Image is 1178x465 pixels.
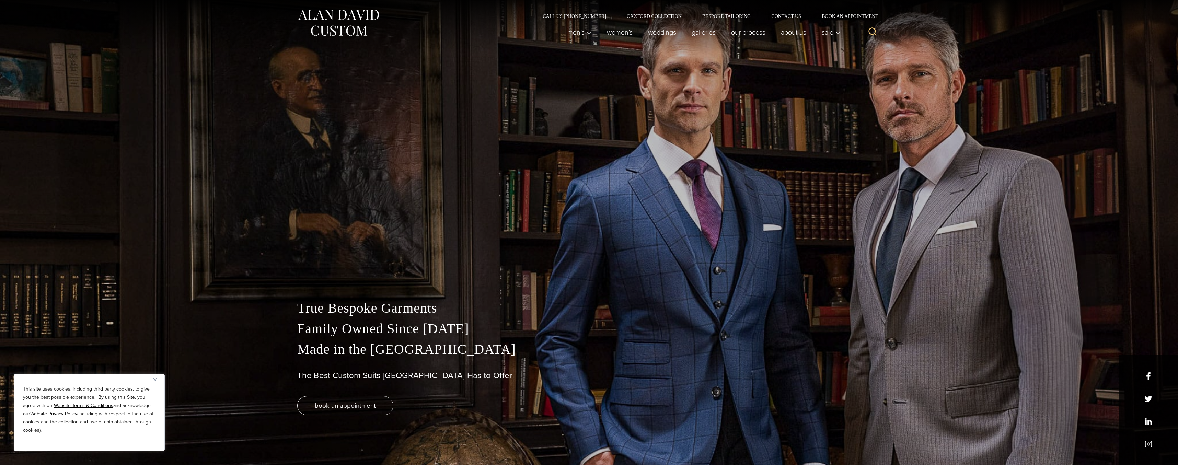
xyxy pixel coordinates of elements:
img: Close [153,378,157,381]
a: Website Privacy Policy [30,410,77,417]
nav: Secondary Navigation [532,14,881,19]
a: weddings [640,25,684,39]
h1: The Best Custom Suits [GEOGRAPHIC_DATA] Has to Offer [297,371,881,381]
span: Men’s [567,29,591,36]
a: Galleries [684,25,724,39]
a: Call Us [PHONE_NUMBER] [532,14,616,19]
a: Contact Us [761,14,811,19]
nav: Primary Navigation [560,25,844,39]
a: Women’s [599,25,640,39]
a: book an appointment [297,396,393,415]
a: Our Process [724,25,773,39]
a: Bespoke Tailoring [692,14,761,19]
button: Close [153,375,162,384]
a: Website Terms & Conditions [54,402,113,409]
a: facebook [1145,372,1152,380]
span: Sale [822,29,840,36]
a: About Us [773,25,814,39]
img: Alan David Custom [297,8,380,38]
button: View Search Form [864,24,881,40]
p: True Bespoke Garments Family Owned Since [DATE] Made in the [GEOGRAPHIC_DATA] [297,298,881,360]
a: instagram [1145,440,1152,448]
a: linkedin [1145,418,1152,425]
p: This site uses cookies, including third party cookies, to give you the best possible experience. ... [23,385,155,434]
span: book an appointment [315,400,376,410]
a: Oxxford Collection [616,14,692,19]
a: x/twitter [1145,395,1152,403]
a: Book an Appointment [811,14,881,19]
